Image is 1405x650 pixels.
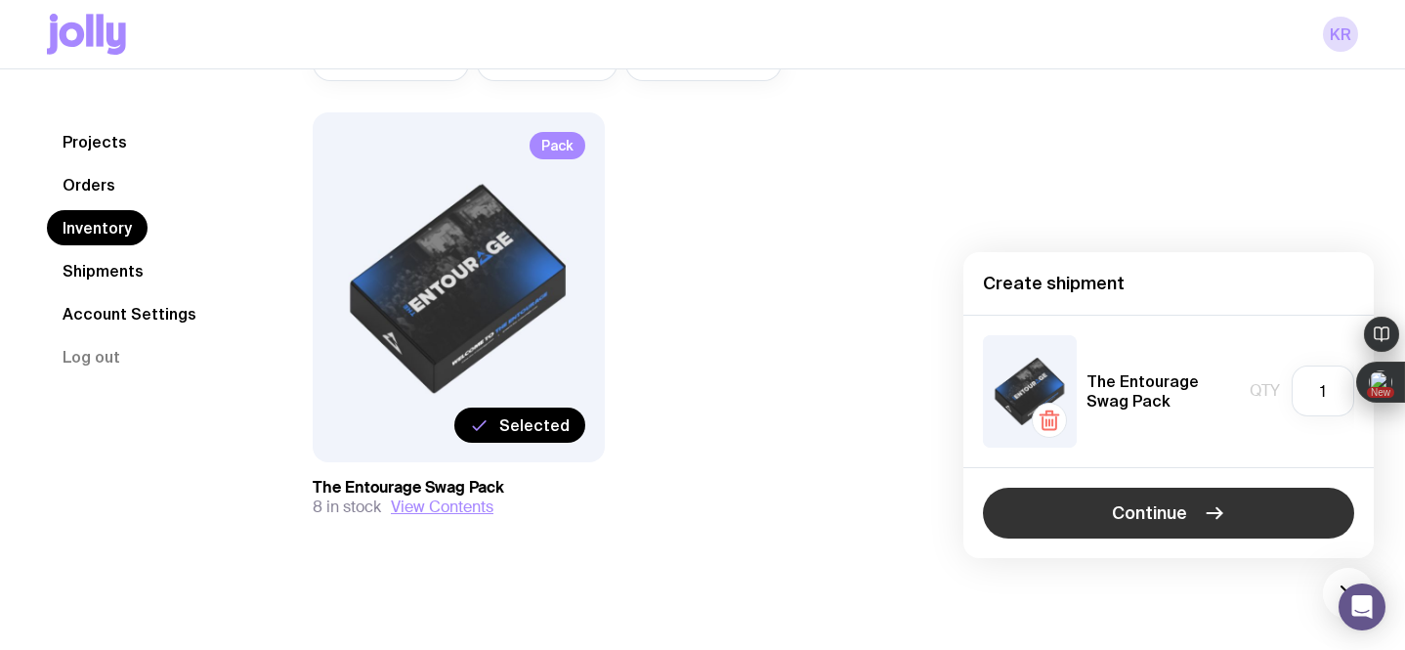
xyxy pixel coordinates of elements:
[1250,381,1280,401] span: Qty
[530,132,585,159] span: Pack
[1112,501,1187,525] span: Continue
[47,167,131,202] a: Orders
[1323,17,1358,52] a: KR
[47,210,148,245] a: Inventory
[47,296,212,331] a: Account Settings
[983,488,1354,539] button: Continue
[47,339,136,374] button: Log out
[1339,584,1385,630] div: Open Intercom Messenger
[313,498,381,517] span: 8 in stock
[47,253,159,288] a: Shipments
[313,478,605,498] h3: The Entourage Swag Pack
[47,124,143,159] a: Projects
[1086,371,1240,411] h5: The Entourage Swag Pack
[499,415,570,435] span: Selected
[983,272,1354,295] h4: Create shipment
[391,498,493,517] button: View Contents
